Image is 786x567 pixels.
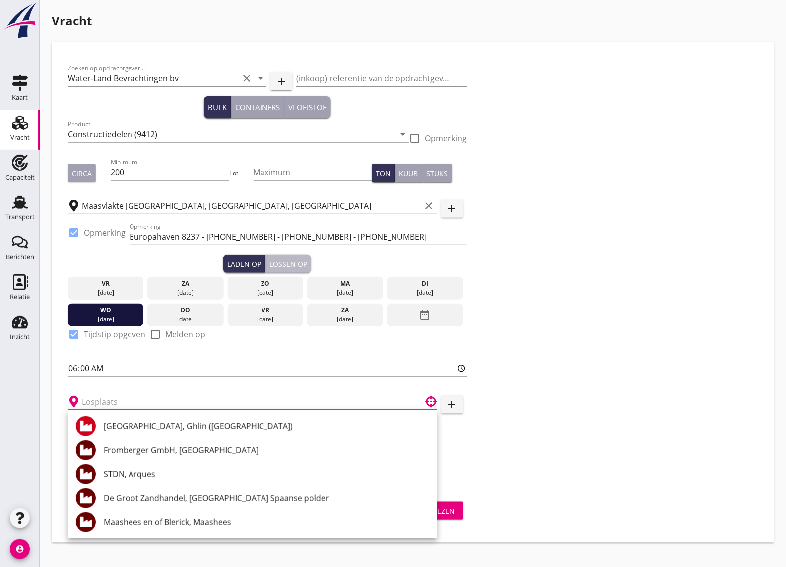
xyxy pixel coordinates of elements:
label: Opmerking [425,133,467,143]
div: Capaciteit [5,174,35,181]
i: account_circle [10,539,30,559]
div: Transport [5,214,35,220]
button: Circa [68,164,96,182]
button: Vloeistof [284,96,331,118]
i: clear [423,200,435,212]
i: clear [241,72,253,84]
div: STDN, Arques [104,468,429,480]
div: Containers [235,102,280,113]
div: Laden op [227,259,261,269]
i: arrow_drop_down [255,72,266,84]
label: Melden op [165,329,205,339]
input: Laadplaats [82,198,421,214]
img: logo-small.a267ee39.svg [2,2,38,39]
div: Relatie [10,294,30,300]
div: Bulk [208,102,227,113]
div: Stuks [427,168,448,179]
div: [DATE] [150,288,221,297]
div: [DATE] [70,315,141,324]
div: di [390,279,461,288]
div: Berichten [6,254,34,260]
input: Zoeken op opdrachtgever... [68,70,239,86]
div: [DATE] [310,315,381,324]
div: Inzicht [10,334,30,340]
div: [DATE] [230,288,301,297]
i: add [446,399,458,411]
div: vr [70,279,141,288]
div: Ton [376,168,391,179]
div: vr [230,306,301,315]
i: add [446,203,458,215]
div: [GEOGRAPHIC_DATA], Ghlin ([GEOGRAPHIC_DATA]) [104,420,429,432]
div: [DATE] [70,288,141,297]
div: [DATE] [150,315,221,324]
div: wo [70,306,141,315]
div: Maashees en of Blerick, Maashees [104,516,429,528]
button: Containers [231,96,284,118]
input: Opmerking [130,229,467,245]
button: Bulk [204,96,231,118]
i: add [275,75,287,87]
input: Maximum [254,164,372,180]
div: Fromberger GmbH, [GEOGRAPHIC_DATA] [104,444,429,456]
input: Minimum [111,164,229,180]
div: Vloeistof [288,102,327,113]
div: Vracht [10,134,30,141]
label: Tijdstip opgeven [84,329,145,339]
div: Lossen op [269,259,307,269]
button: Lossen op [265,255,311,273]
div: do [150,306,221,315]
div: De Groot Zandhandel, [GEOGRAPHIC_DATA] Spaanse polder [104,492,429,504]
div: za [150,279,221,288]
div: ma [310,279,381,288]
button: Stuks [423,164,452,182]
div: [DATE] [230,315,301,324]
div: Kuub [399,168,418,179]
i: date_range [419,306,431,324]
div: za [310,306,381,315]
input: (inkoop) referentie van de opdrachtgever [296,70,467,86]
button: Ton [372,164,395,182]
label: Opmerking [84,228,126,238]
div: Tot [229,169,253,178]
div: zo [230,279,301,288]
i: arrow_drop_down [397,128,409,140]
input: Product [68,126,395,142]
button: Kuub [395,164,423,182]
div: Kaart [12,94,28,101]
h1: Vracht [52,12,774,30]
button: Laden op [223,255,265,273]
div: [DATE] [390,288,461,297]
div: Circa [72,168,92,179]
div: [DATE] [310,288,381,297]
input: Losplaats [82,394,409,410]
